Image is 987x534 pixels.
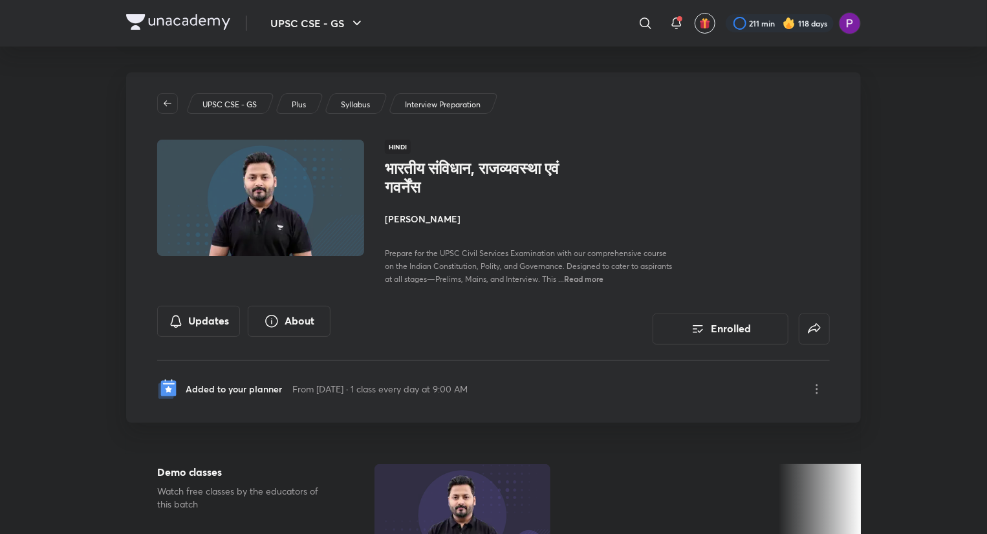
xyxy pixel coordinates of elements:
a: Interview Preparation [403,99,483,111]
p: Plus [292,99,306,111]
img: avatar [699,17,711,29]
a: Syllabus [339,99,373,111]
h1: भारतीय संविधान, राजव्यवस्था एवं गवर्नेंस [385,159,596,197]
p: UPSC CSE - GS [202,99,257,111]
h4: [PERSON_NAME] [385,212,675,226]
p: Interview Preparation [405,99,481,111]
button: UPSC CSE - GS [263,10,373,36]
p: Watch free classes by the educators of this batch [157,485,333,511]
button: avatar [695,13,715,34]
h5: Demo classes [157,464,333,480]
button: Enrolled [653,314,788,345]
p: Syllabus [341,99,370,111]
img: Thumbnail [155,138,366,257]
button: About [248,306,331,337]
p: Added to your planner [186,382,282,396]
img: Preeti Pandey [839,12,861,34]
img: Company Logo [126,14,230,30]
a: Company Logo [126,14,230,33]
a: UPSC CSE - GS [201,99,259,111]
a: Plus [290,99,309,111]
button: false [799,314,830,345]
span: Read more [564,273,603,284]
span: Hindi [385,140,411,154]
p: From [DATE] · 1 class every day at 9:00 AM [292,382,468,396]
img: streak [783,17,796,30]
button: Updates [157,306,240,337]
span: Prepare for the UPSC Civil Services Examination with our comprehensive course on the Indian Const... [385,248,672,284]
